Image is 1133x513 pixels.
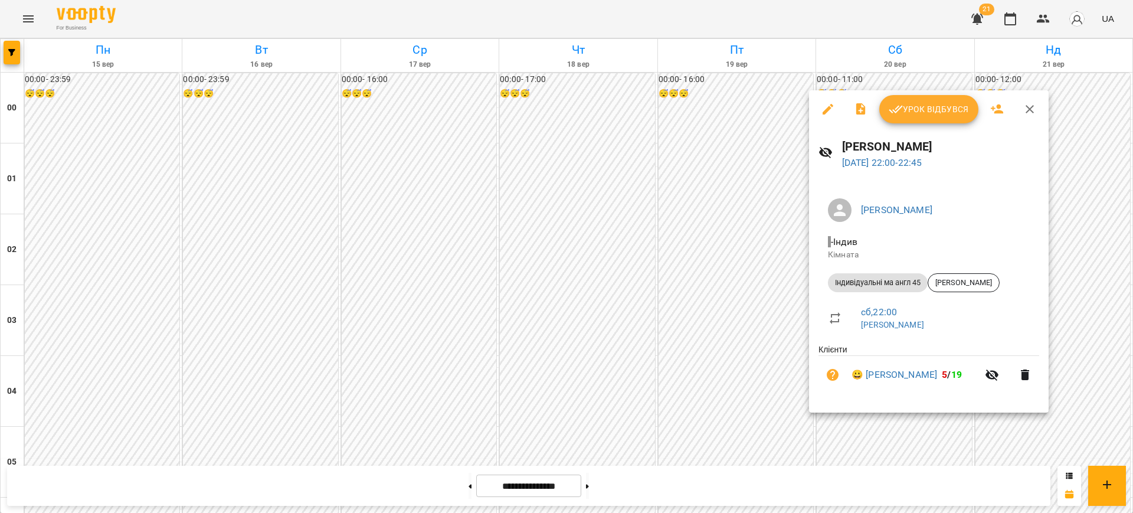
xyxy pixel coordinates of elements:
[842,157,922,168] a: [DATE] 22:00-22:45
[928,277,999,288] span: [PERSON_NAME]
[852,368,937,382] a: 😀 [PERSON_NAME]
[861,306,897,318] a: сб , 22:00
[842,138,1039,156] h6: [PERSON_NAME]
[928,273,1000,292] div: [PERSON_NAME]
[942,369,962,380] b: /
[818,344,1039,398] ul: Клієнти
[828,236,860,247] span: - Індив
[818,361,847,389] button: Візит ще не сплачено. Додати оплату?
[861,204,932,215] a: [PERSON_NAME]
[879,95,978,123] button: Урок відбувся
[889,102,969,116] span: Урок відбувся
[951,369,962,380] span: 19
[828,277,928,288] span: Індивідуальні ма англ 45
[861,320,924,329] a: [PERSON_NAME]
[942,369,947,380] span: 5
[828,249,1030,261] p: Кімната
